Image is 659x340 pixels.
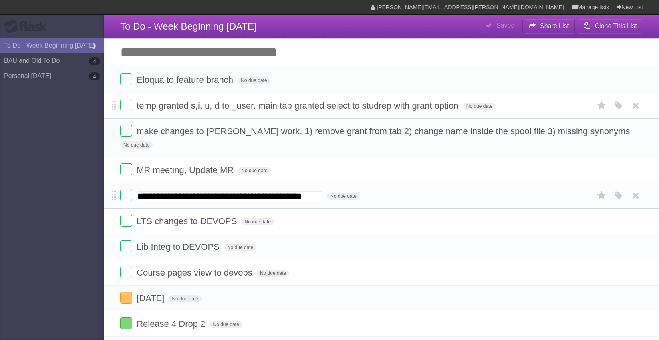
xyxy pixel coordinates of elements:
label: Star task [594,99,609,112]
label: Done [120,266,132,278]
span: No due date [327,193,359,200]
b: 4 [89,72,100,80]
label: Done [120,240,132,252]
b: Saved [496,22,514,29]
span: temp granted s,i, u, d to _user. main tab granted select to studrep with grant option [137,101,460,111]
span: LTS changes to DEVOPS [137,216,239,226]
label: Done [120,99,132,111]
span: No due date [242,218,274,225]
span: make changes to [PERSON_NAME] work. 1) remove grant from tab 2) change name inside the spool file... [137,126,632,136]
span: No due date [224,244,256,251]
div: Flask [4,20,52,34]
span: MR meeting, Update MR [137,165,236,175]
label: Done [120,317,132,329]
b: 4 [89,57,100,65]
label: Done [120,73,132,85]
button: Clone This List [577,19,643,33]
button: Share List [522,19,575,33]
span: [DATE] [137,293,166,303]
span: Eloqua to feature branch [137,75,235,85]
label: Done [120,292,132,304]
span: No due date [257,270,289,277]
span: Course pages view to devops [137,268,254,278]
label: Done [120,125,132,137]
label: Done [120,163,132,175]
span: No due date [238,167,270,174]
b: Clone This List [595,22,637,29]
label: Done [120,215,132,227]
span: No due date [463,103,496,110]
b: Share List [540,22,569,29]
span: No due date [120,141,153,149]
label: Star task [594,189,609,202]
span: To Do - Week Beginning [DATE] [120,21,257,32]
span: No due date [169,295,202,302]
span: No due date [210,321,242,328]
label: Done [120,189,132,201]
span: No due date [238,77,270,84]
span: Release 4 Drop 2 [137,319,207,329]
span: Lib Integ to DEVOPS [137,242,222,252]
